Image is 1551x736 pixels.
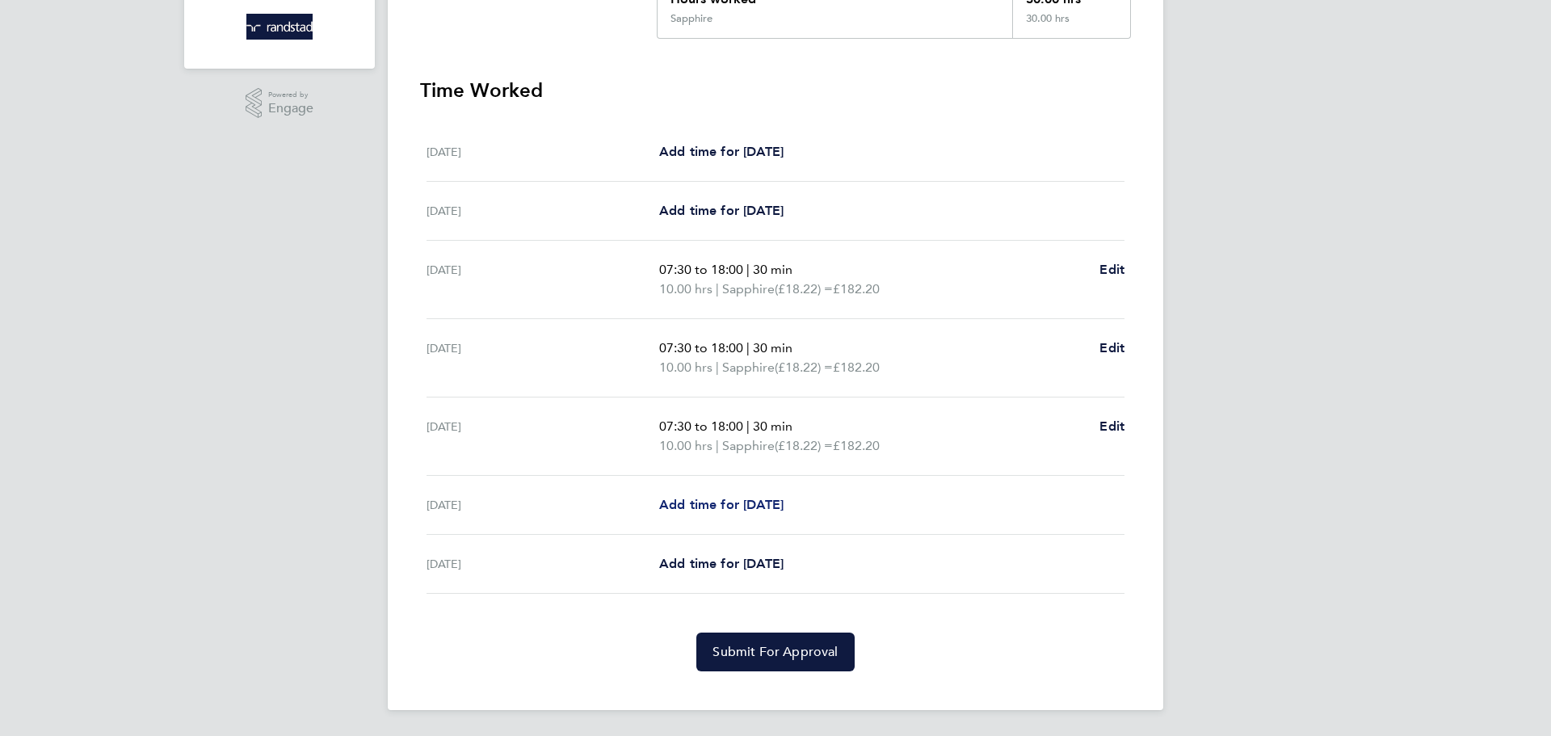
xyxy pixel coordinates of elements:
span: | [746,262,750,277]
span: Add time for [DATE] [659,203,784,218]
span: £182.20 [833,281,880,297]
div: [DATE] [427,417,659,456]
span: | [746,340,750,355]
span: (£18.22) = [775,281,833,297]
span: Add time for [DATE] [659,144,784,159]
span: | [716,281,719,297]
a: Add time for [DATE] [659,201,784,221]
span: Add time for [DATE] [659,556,784,571]
a: Add time for [DATE] [659,495,784,515]
div: [DATE] [427,142,659,162]
span: (£18.22) = [775,360,833,375]
span: 30 min [753,262,792,277]
span: | [716,360,719,375]
span: Edit [1099,262,1124,277]
span: Submit For Approval [712,644,838,660]
a: Go to home page [204,14,355,40]
span: | [746,418,750,434]
span: | [716,438,719,453]
span: Sapphire [722,436,775,456]
span: £182.20 [833,438,880,453]
a: Add time for [DATE] [659,142,784,162]
div: [DATE] [427,554,659,574]
a: Add time for [DATE] [659,554,784,574]
h3: Time Worked [420,78,1131,103]
span: Sapphire [722,280,775,299]
span: Edit [1099,340,1124,355]
span: 10.00 hrs [659,360,712,375]
span: 07:30 to 18:00 [659,262,743,277]
span: Powered by [268,88,313,102]
span: 30 min [753,418,792,434]
span: 07:30 to 18:00 [659,340,743,355]
div: Sapphire [670,12,712,25]
div: [DATE] [427,495,659,515]
a: Edit [1099,260,1124,280]
a: Powered byEngage [246,88,314,119]
span: 10.00 hrs [659,438,712,453]
a: Edit [1099,339,1124,358]
div: 30.00 hrs [1012,12,1130,38]
div: [DATE] [427,201,659,221]
img: randstad-logo-retina.png [246,14,313,40]
div: [DATE] [427,339,659,377]
span: 30 min [753,340,792,355]
span: Engage [268,102,313,116]
div: [DATE] [427,260,659,299]
span: Edit [1099,418,1124,434]
span: (£18.22) = [775,438,833,453]
a: Edit [1099,417,1124,436]
span: Add time for [DATE] [659,497,784,512]
span: 07:30 to 18:00 [659,418,743,434]
span: £182.20 [833,360,880,375]
span: Sapphire [722,358,775,377]
button: Submit For Approval [696,633,854,671]
span: 10.00 hrs [659,281,712,297]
